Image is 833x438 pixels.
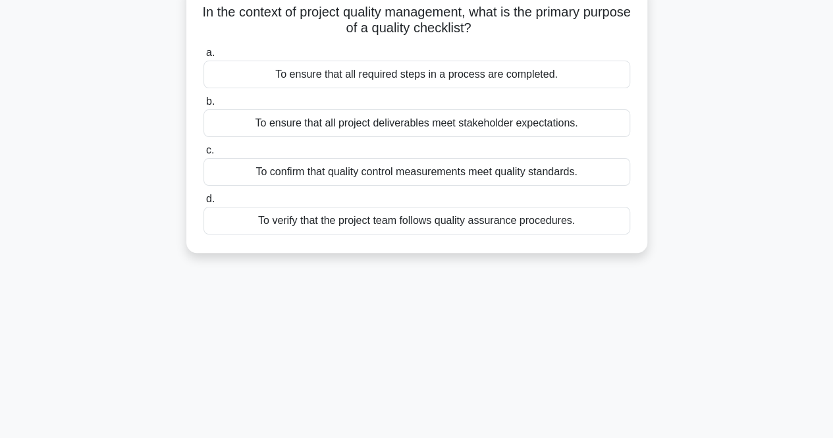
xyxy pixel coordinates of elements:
[206,144,214,155] span: c.
[206,96,215,107] span: b.
[203,61,630,88] div: To ensure that all required steps in a process are completed.
[203,207,630,234] div: To verify that the project team follows quality assurance procedures.
[203,158,630,186] div: To confirm that quality control measurements meet quality standards.
[202,4,631,37] h5: In the context of project quality management, what is the primary purpose of a quality checklist?
[206,193,215,204] span: d.
[203,109,630,137] div: To ensure that all project deliverables meet stakeholder expectations.
[206,47,215,58] span: a.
